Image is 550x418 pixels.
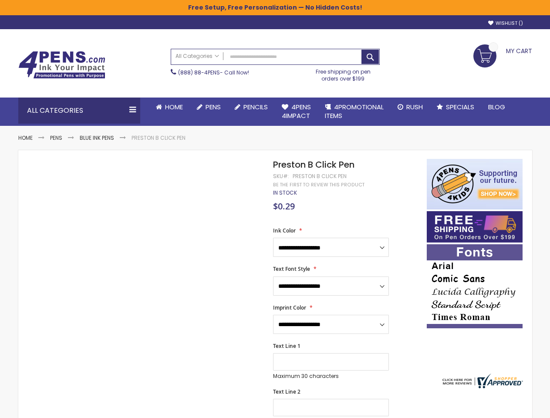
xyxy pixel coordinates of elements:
[318,98,391,126] a: 4PROMOTIONALITEMS
[427,159,523,209] img: 4pens 4 kids
[427,244,523,328] img: font-personalization-examples
[228,98,275,117] a: Pencils
[440,374,523,388] img: 4pens.com widget logo
[165,102,183,111] span: Home
[178,69,249,76] span: - Call Now!
[273,189,297,196] span: In stock
[446,102,474,111] span: Specials
[391,98,430,117] a: Rush
[18,134,33,142] a: Home
[190,98,228,117] a: Pens
[149,98,190,117] a: Home
[273,342,300,350] span: Text Line 1
[273,227,296,234] span: Ink Color
[488,20,523,27] a: Wishlist
[273,200,295,212] span: $0.29
[275,98,318,126] a: 4Pens4impact
[293,173,347,180] div: Preston B Click Pen
[243,102,268,111] span: Pencils
[430,98,481,117] a: Specials
[206,102,221,111] span: Pens
[175,53,219,60] span: All Categories
[273,189,297,196] div: Availability
[282,102,311,120] span: 4Pens 4impact
[488,102,505,111] span: Blog
[80,134,114,142] a: Blue ink Pens
[18,51,105,79] img: 4Pens Custom Pens and Promotional Products
[273,373,389,380] p: Maximum 30 characters
[273,304,306,311] span: Imprint Color
[273,388,300,395] span: Text Line 2
[273,265,310,273] span: Text Font Style
[273,158,354,171] span: Preston B Click Pen
[178,69,220,76] a: (888) 88-4PENS
[427,211,523,243] img: Free shipping on orders over $199
[307,65,380,82] div: Free shipping on pen orders over $199
[273,172,289,180] strong: SKU
[50,134,62,142] a: Pens
[18,98,140,124] div: All Categories
[132,135,186,142] li: Preston B Click Pen
[481,98,512,117] a: Blog
[406,102,423,111] span: Rush
[440,383,523,390] a: 4pens.com certificate URL
[171,49,223,64] a: All Categories
[273,182,364,188] a: Be the first to review this product
[325,102,384,120] span: 4PROMOTIONAL ITEMS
